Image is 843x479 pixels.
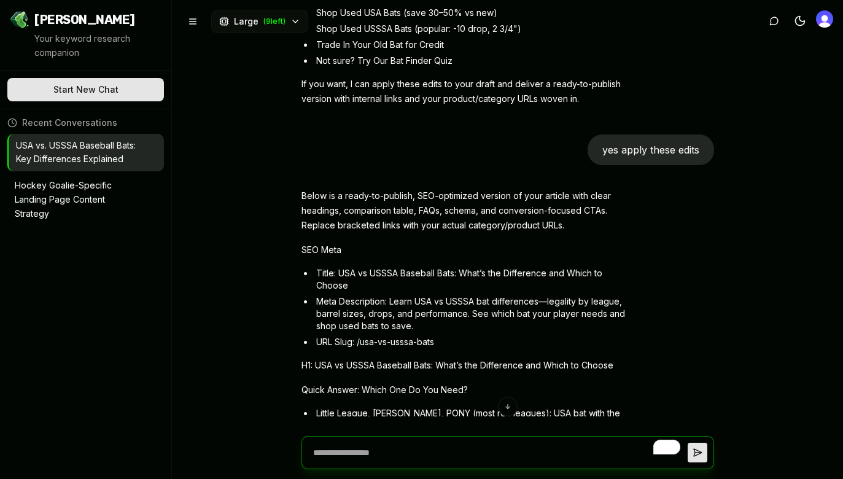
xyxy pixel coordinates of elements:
p: Below is a ready-to-publish, SEO-optimized version of your article with clear headings, compariso... [301,189,632,233]
p: If you want, I can apply these edits to your draft and deliver a ready-to-publish version with in... [301,77,632,106]
img: Jello SEO Logo [10,10,29,29]
li: Title: USA vs USSSA Baseball Bats: What’s the Difference and Which to Choose [314,267,632,292]
p: USA vs. USSSA Baseball Bats: Key Differences Explained [16,139,139,167]
li: Meta Description: Learn USA vs USSSA bat differences—legality by league, barrel sizes, drops, and... [314,295,632,332]
span: [PERSON_NAME] [34,11,135,28]
span: yes apply these edits [602,144,699,156]
p: Hockey Goalie-Specific Landing Page Content Strategy [15,179,139,220]
li: Shop Used USA Bats (save 30–50% vs new) [314,7,632,19]
button: Start New Chat [7,78,164,101]
span: Large [234,15,258,28]
span: ( 9 left) [263,17,286,26]
textarea: To enrich screen reader interactions, please activate Accessibility in Grammarly extension settings [308,437,688,469]
p: H1: USA vs USSSA Baseball Bats: What’s the Difference and Which to Choose [301,358,632,373]
li: URL Slug: /usa-vs-usssa-bats [314,336,632,348]
p: Quick Answer: Which One Do You Need? [301,383,632,397]
p: Your keyword research companion [34,32,161,60]
button: USA vs. USSSA Baseball Bats: Key Differences Explained [9,134,164,172]
button: Large(9left) [211,10,308,33]
span: Start New Chat [53,84,118,96]
li: Shop Used USSSA Bats (popular: -10 drop, 2 3/4") [314,23,632,35]
li: Trade In Your Old Bat for Credit [314,39,632,51]
li: Little League, [PERSON_NAME], PONY (most rec leagues): USA bat with the USABat stamp required. [314,407,632,432]
span: Recent Conversations [22,117,117,129]
p: SEO Meta [301,243,632,257]
img: 's logo [816,10,833,28]
li: Not sure? Try Our Bat Finder Quiz [314,55,632,67]
button: Open user button [816,10,833,28]
button: Hockey Goalie-Specific Landing Page Content Strategy [7,174,164,225]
